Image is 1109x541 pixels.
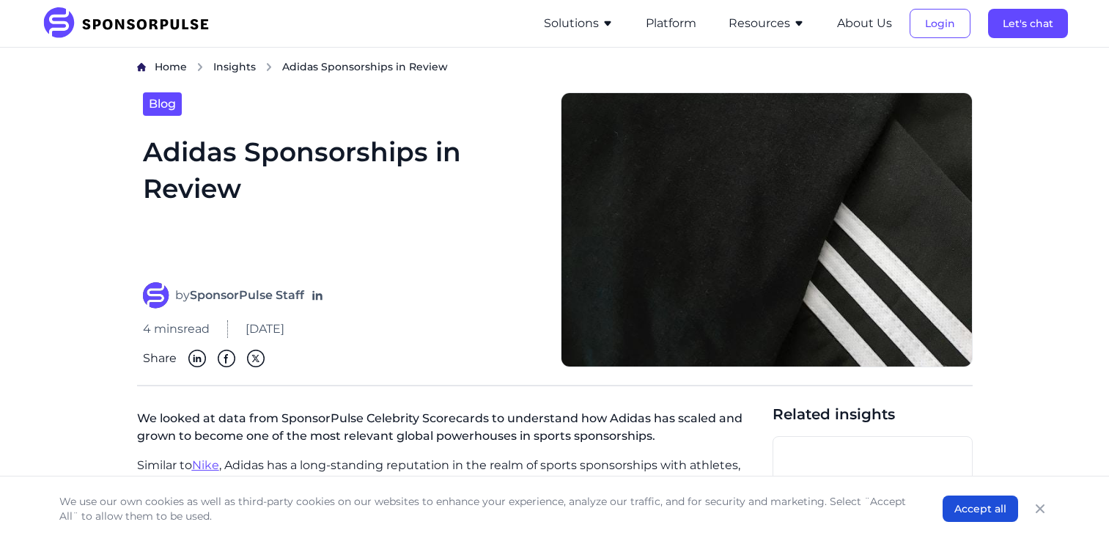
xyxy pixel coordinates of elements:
span: Adidas Sponsorships in Review [282,59,448,74]
button: Close [1030,498,1050,519]
button: Accept all [943,496,1018,522]
img: Twitter [247,350,265,367]
button: Resources [729,15,805,32]
a: Login [910,17,970,30]
img: chevron right [196,62,205,72]
p: We use our own cookies as well as third-party cookies on our websites to enhance your experience,... [59,494,913,523]
span: Home [155,60,187,73]
a: Blog [143,92,182,116]
a: Follow on LinkedIn [310,288,325,303]
span: by [175,287,304,304]
img: Linkedin [188,350,206,367]
span: Insights [213,60,256,73]
button: Let's chat [988,9,1068,38]
p: Similar to , Adidas has a long-standing reputation in the realm of sports sponsorships with athle... [137,457,761,492]
img: SponsorPulse [42,7,220,40]
button: Login [910,9,970,38]
h1: Adidas Sponsorships in Review [143,133,543,265]
img: Facebook [218,350,235,367]
button: Platform [646,15,696,32]
a: Home [155,59,187,75]
span: Related insights [773,404,973,424]
a: Let's chat [988,17,1068,30]
p: We looked at data from SponsorPulse Celebrity Scorecards to understand how Adidas has scaled and ... [137,404,761,457]
a: Nike [192,458,219,472]
img: SponsorPulse Staff [143,282,169,309]
a: Insights [213,59,256,75]
button: Solutions [544,15,614,32]
button: About Us [837,15,892,32]
img: chevron right [265,62,273,72]
span: [DATE] [246,320,284,338]
strong: SponsorPulse Staff [190,288,304,302]
a: Platform [646,17,696,30]
img: Home [137,62,146,72]
a: About Us [837,17,892,30]
span: 4 mins read [143,320,210,338]
img: Photo courtesy of Henry Co via Unsplash [561,92,973,368]
span: Share [143,350,177,367]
